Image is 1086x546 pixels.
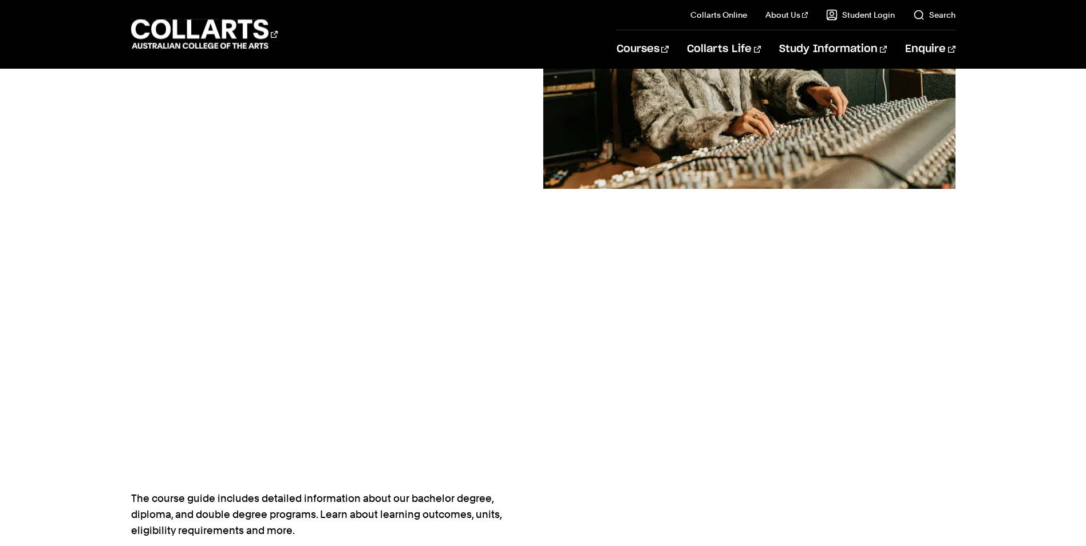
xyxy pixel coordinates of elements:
a: Collarts Online [690,9,747,21]
a: Study Information [779,30,887,68]
div: Go to homepage [131,18,278,50]
p: The course guide includes detailed information about our bachelor degree, diploma, and double deg... [131,490,507,539]
a: Collarts Life [687,30,761,68]
a: Student Login [826,9,895,21]
a: Enquire [905,30,955,68]
a: Search [913,9,955,21]
a: About Us [765,9,808,21]
a: Courses [617,30,669,68]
